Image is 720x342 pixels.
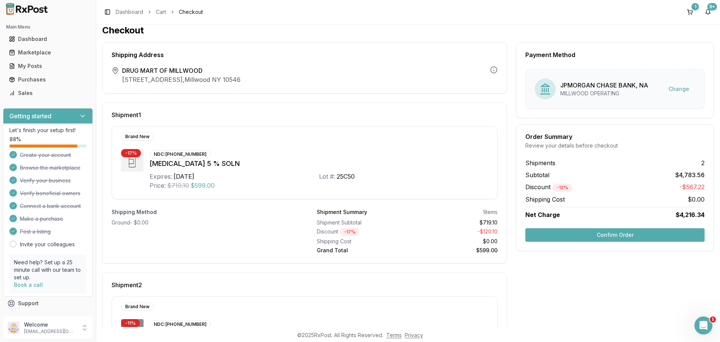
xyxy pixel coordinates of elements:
[552,184,572,192] div: - 12 %
[24,321,76,328] p: Welcome
[525,142,705,149] div: Review your details before checkout
[9,136,21,143] span: 88 %
[121,303,154,311] div: Brand New
[121,149,141,157] div: - 17 %
[525,228,705,242] button: Confirm Order
[319,172,335,181] div: Lot #:
[9,49,87,56] div: Marketplace
[116,8,143,16] a: Dashboard
[317,238,404,245] div: Shipping Cost
[18,313,44,321] span: Feedback
[410,238,498,245] div: $0.00
[36,9,94,17] p: The team can also help
[317,219,404,226] div: Shipment Subtotal
[340,228,360,236] div: - 17 %
[676,210,705,219] span: $4,216.34
[9,89,87,97] div: Sales
[156,8,166,16] a: Cart
[112,282,142,288] span: Shipment 2
[116,8,203,16] nav: breadcrumb
[8,322,20,334] img: User avatar
[6,24,90,30] h2: Main Menu
[36,4,51,9] h1: Roxy
[112,52,498,58] div: Shipping Address
[167,181,189,190] span: $719.10
[112,208,293,216] label: Shipping Method
[707,3,717,11] div: 9+
[483,208,498,216] div: 1 items
[337,172,355,181] div: 25C50
[150,150,211,158] div: NDC: [PHONE_NUMBER]
[694,316,712,334] iframe: Intercom live chat
[132,3,145,17] div: Close
[24,246,30,252] button: Gif picker
[6,86,90,100] a: Sales
[684,6,696,18] button: 1
[150,181,166,190] div: Price:
[129,243,141,255] button: Send a message…
[150,320,211,328] div: NDC: [PHONE_NUMBER]
[560,81,648,90] div: JPMORGAN CHASE BANK, NA
[679,182,705,192] span: -$567.22
[9,62,87,70] div: My Posts
[663,82,695,96] button: Change
[560,90,648,97] div: MILLWOOD OPERATING
[20,190,80,197] span: Verify beneficial owners
[6,73,90,86] a: Purchases
[6,43,123,118] div: Hello!I have been trying to contact pharmacy that you placed an order for [MEDICAL_DATA] on 08/20...
[121,319,140,327] div: - 11 %
[525,134,705,140] div: Order Summary
[317,208,367,216] div: Shipment Summary
[9,76,87,83] div: Purchases
[9,111,51,121] h3: Getting started
[174,172,194,181] div: [DATE]
[317,247,404,254] div: Grand Total
[150,172,172,181] div: Expires:
[525,52,705,58] div: Payment Method
[112,112,141,118] span: Shipment 1
[20,241,75,248] a: Invite your colleagues
[3,47,93,59] button: Marketplace
[12,55,117,114] div: I have been trying to contact pharmacy that you placed an order for [MEDICAL_DATA] on 08/20. I ha...
[9,127,86,134] p: Let's finish your setup first!
[3,297,93,310] button: Support
[405,332,423,338] a: Privacy
[6,32,90,46] a: Dashboard
[122,66,241,75] span: DRUG MART OF MILLWOOD
[691,3,699,11] div: 1
[121,133,154,141] div: Brand New
[112,219,293,226] div: Ground - $0.00
[24,328,76,334] p: [EMAIL_ADDRESS][DOMAIN_NAME]
[20,177,71,184] span: Verify your business
[14,259,82,281] p: Need help? Set up a 25 minute call with our team to set up.
[12,48,117,55] div: Hello!
[701,158,705,167] span: 2
[5,3,19,17] button: go back
[675,170,705,179] span: $4,783.56
[20,151,71,159] span: Create your account
[386,332,402,338] a: Terms
[21,4,33,16] img: Profile image for Roxy
[410,247,498,254] div: $599.00
[3,3,51,15] img: RxPost Logo
[525,195,565,204] span: Shipping Cost
[6,230,144,243] textarea: Message…
[3,33,93,45] button: Dashboard
[688,195,705,204] span: $0.00
[20,202,81,210] span: Connect a bank account
[20,228,51,235] span: Post a listing
[179,8,203,16] span: Checkout
[410,228,498,236] div: - $120.10
[121,149,144,172] img: Xiidra 5 % SOLN
[12,120,71,124] div: [PERSON_NAME] • [DATE]
[525,211,560,218] span: Net Charge
[525,170,549,179] span: Subtotal
[3,60,93,72] button: My Posts
[6,43,144,135] div: Manuel says…
[710,316,716,322] span: 1
[6,59,90,73] a: My Posts
[36,246,42,252] button: Upload attachment
[525,158,555,167] span: Shipments
[317,228,404,236] div: Discount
